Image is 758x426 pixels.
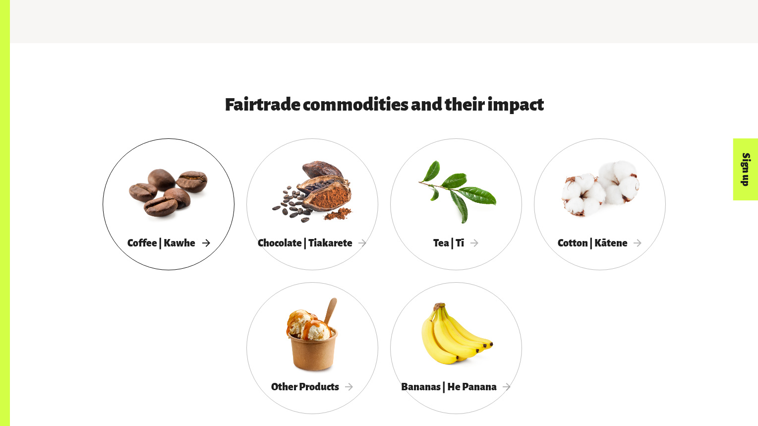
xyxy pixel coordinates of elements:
[534,138,666,270] a: Cotton | Kātene
[390,282,522,414] a: Bananas | He Panana
[246,138,378,270] a: Chocolate | Tiakarete
[132,95,636,115] h3: Fairtrade commodities and their impact
[390,138,522,270] a: Tea | Tī
[401,381,511,392] span: Bananas | He Panana
[271,381,353,392] span: Other Products
[433,238,478,248] span: Tea | Tī
[246,282,378,414] a: Other Products
[103,138,234,270] a: Coffee | Kawhe
[258,238,367,248] span: Chocolate | Tiakarete
[127,238,210,248] span: Coffee | Kawhe
[558,238,642,248] span: Cotton | Kātene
